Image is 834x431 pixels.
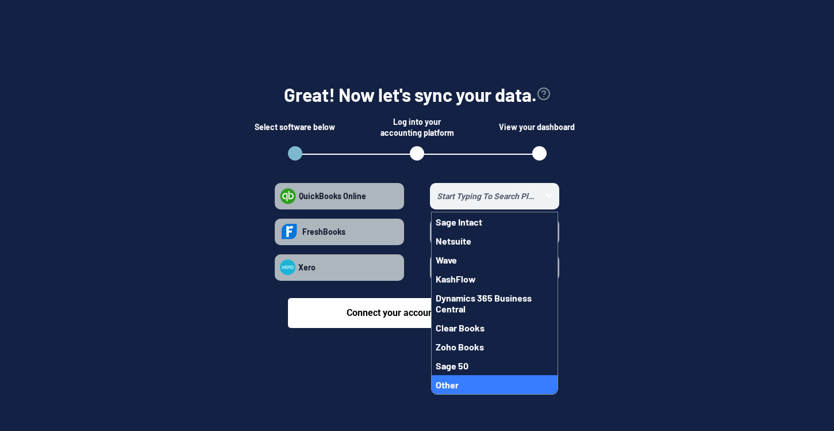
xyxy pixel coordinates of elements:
button: view accounting link security info [537,82,551,108]
input: toggle menuSage IntactNetsuiteWaveKashFlowDynamics 365 Business CentralClear BooksZoho BooksSage ... [431,189,541,203]
strong: QuickBooks Online [299,191,366,201]
div: Log into your accounting platform [377,116,458,139]
button: Wave [432,250,558,269]
strong: Xero [298,262,316,272]
button: Netsuite [432,231,558,250]
button: open step 3 [532,146,547,161]
div: View your dashboard [499,116,579,139]
span: Wave [436,254,457,265]
svg: view accounting link security info [537,87,551,101]
button: open step 2 [410,146,424,161]
span: Dynamics 365 Business Central [436,292,554,314]
span: KashFlow [436,273,476,284]
button: Dynamics 365 Business Central [432,288,558,318]
button: toggle menu [544,189,555,203]
button: open step 1 [288,146,302,161]
button: Sage 50 [432,356,558,375]
button: KashFlow [432,269,558,288]
span: Sage 50 [436,360,468,371]
h1: Great! Now let's sync your data. [284,82,537,108]
button: Connect your accounting software [288,298,547,328]
button: Clear Books [432,318,558,337]
img: xero [280,260,295,275]
div: Select software below [255,116,335,139]
button: Zoho Books [432,337,558,356]
strong: FreshBooks [302,227,345,237]
img: freshbooks [280,220,299,243]
button: Sage Intact [432,212,558,231]
span: Netsuite [436,235,471,246]
span: Other [436,379,459,390]
span: Zoho Books [436,341,484,352]
button: Other [432,375,558,394]
span: Clear Books [436,322,485,333]
ol: Steps Indicator [274,146,561,165]
span: Sage Intact [436,216,482,227]
img: quickbooks-online [280,188,296,204]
